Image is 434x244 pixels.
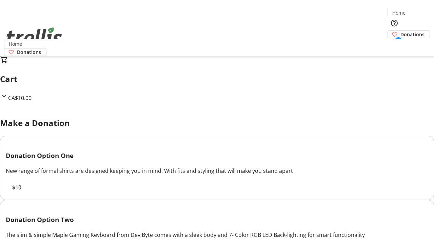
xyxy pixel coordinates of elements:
h3: Donation Option One [6,151,428,160]
span: Home [9,40,22,47]
span: Donations [400,31,425,38]
a: Home [388,9,410,16]
a: Donations [388,30,430,38]
div: The slim & simple Maple Gaming Keyboard from Dev Byte comes with a sleek body and 7- Color RGB LE... [6,231,428,239]
div: New range of formal shirts are designed keeping you in mind. With fits and styling that will make... [6,167,428,175]
a: Donations [4,48,46,56]
span: Home [392,9,406,16]
button: Cart [388,38,401,52]
a: Home [4,40,26,47]
button: Help [388,16,401,30]
h3: Donation Option Two [6,215,428,224]
button: $10 [6,183,27,191]
img: Orient E2E Organization d0hUur2g40's Logo [4,20,64,54]
span: Donations [17,48,41,56]
span: CA$10.00 [8,94,32,102]
span: $10 [12,183,21,191]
